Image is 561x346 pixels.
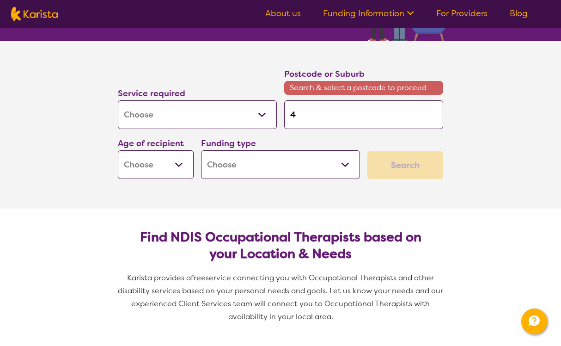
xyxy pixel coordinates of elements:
img: Karista logo [11,7,58,21]
a: About us [265,8,301,19]
button: Channel Menu [521,309,547,334]
span: free [191,273,206,283]
h2: Find NDIS Occupational Therapists based on your Location & Needs [125,229,436,262]
input: Type [284,100,443,129]
label: Funding type [201,138,256,149]
a: Funding Information [323,8,414,19]
span: Karista provides a [127,273,191,283]
a: For Providers [436,8,488,19]
label: Service required [118,88,185,99]
span: Search & select a postcode to proceed [284,81,443,95]
label: Age of recipient [118,138,184,149]
span: service connecting you with Occupational Therapists and other disability services based on your p... [118,273,445,321]
a: Blog [510,8,528,19]
label: Postcode or Suburb [284,68,365,80]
